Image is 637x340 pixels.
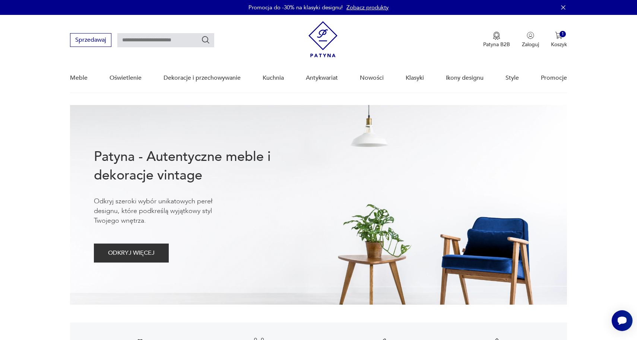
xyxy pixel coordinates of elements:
[94,251,169,256] a: ODKRYJ WIĘCEJ
[560,31,566,37] div: 1
[406,64,424,92] a: Klasyki
[483,32,510,48] button: Patyna B2B
[541,64,567,92] a: Promocje
[248,4,343,11] p: Promocja do -30% na klasyki designu!
[483,32,510,48] a: Ikona medaluPatyna B2B
[94,147,295,185] h1: Patyna - Autentyczne meble i dekoracje vintage
[522,32,539,48] button: Zaloguj
[555,32,562,39] img: Ikona koszyka
[70,64,88,92] a: Meble
[360,64,384,92] a: Nowości
[70,38,111,43] a: Sprzedawaj
[94,244,169,263] button: ODKRYJ WIĘCEJ
[506,64,519,92] a: Style
[70,33,111,47] button: Sprzedawaj
[164,64,241,92] a: Dekoracje i przechowywanie
[263,64,284,92] a: Kuchnia
[527,32,534,39] img: Ikonka użytkownika
[94,197,235,226] p: Odkryj szeroki wybór unikatowych pereł designu, które podkreślą wyjątkowy styl Twojego wnętrza.
[446,64,484,92] a: Ikony designu
[612,310,633,331] iframe: Smartsupp widget button
[201,35,210,44] button: Szukaj
[551,41,567,48] p: Koszyk
[308,21,337,57] img: Patyna - sklep z meblami i dekoracjami vintage
[483,41,510,48] p: Patyna B2B
[346,4,389,11] a: Zobacz produkty
[493,32,500,40] img: Ikona medalu
[522,41,539,48] p: Zaloguj
[551,32,567,48] button: 1Koszyk
[110,64,142,92] a: Oświetlenie
[306,64,338,92] a: Antykwariat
